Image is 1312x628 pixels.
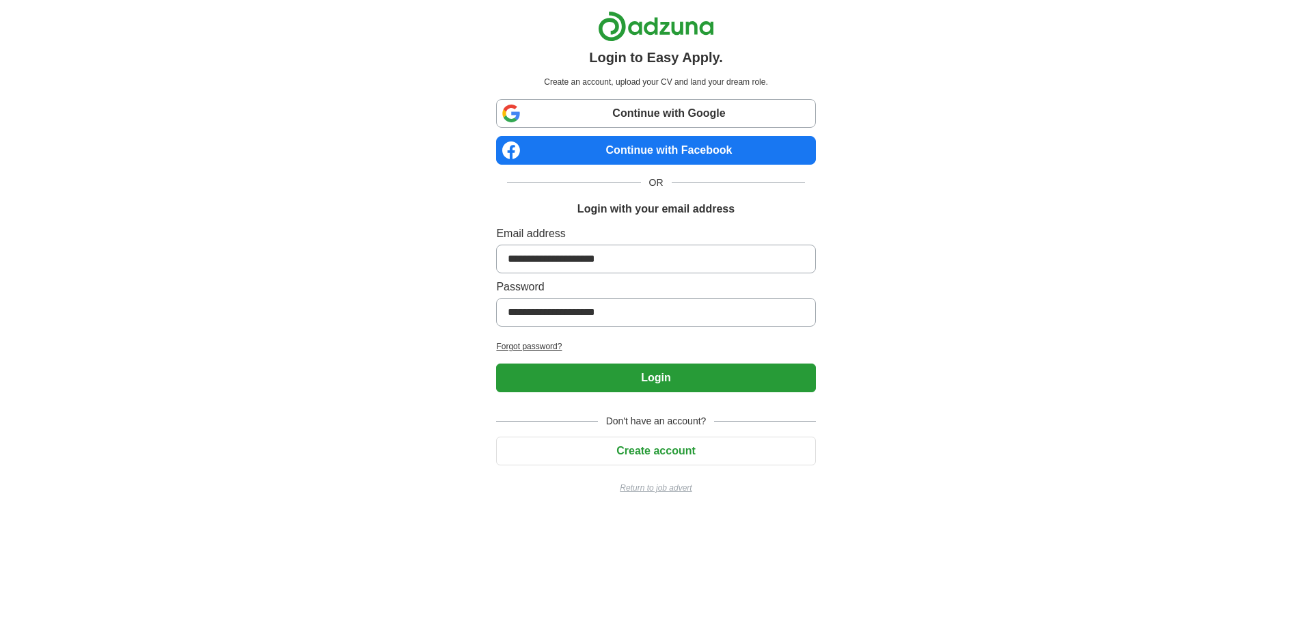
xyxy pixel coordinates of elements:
[496,437,815,465] button: Create account
[499,76,812,88] p: Create an account, upload your CV and land your dream role.
[589,47,723,68] h1: Login to Easy Apply.
[496,226,815,242] label: Email address
[496,99,815,128] a: Continue with Google
[496,340,815,353] a: Forgot password?
[496,364,815,392] button: Login
[598,11,714,42] img: Adzuna logo
[496,445,815,456] a: Create account
[598,414,715,428] span: Don't have an account?
[496,279,815,295] label: Password
[577,201,735,217] h1: Login with your email address
[496,482,815,494] a: Return to job advert
[641,176,672,190] span: OR
[496,136,815,165] a: Continue with Facebook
